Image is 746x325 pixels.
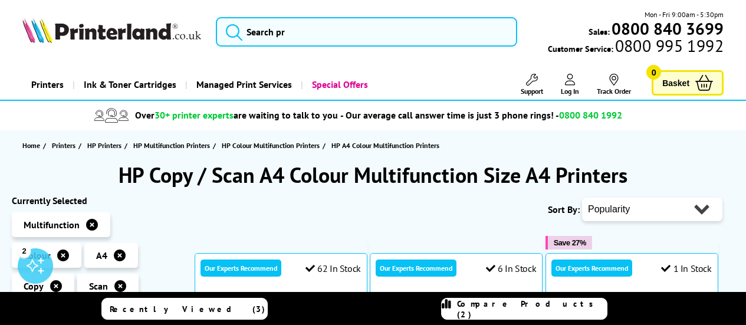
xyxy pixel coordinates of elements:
span: Printers [52,139,75,152]
span: HP Multifunction Printers [133,139,210,152]
a: Printers [22,70,73,100]
div: Currently Selected [12,195,183,206]
img: Printerland Logo [22,18,201,43]
a: Special Offers [301,70,377,100]
span: Basket [662,75,689,91]
b: 0800 840 3699 [612,18,724,40]
a: HP Multifunction Printers [133,139,213,152]
h1: HP Copy / Scan A4 Colour Multifunction Size A4 Printers [12,161,734,189]
a: Printerland Logo [22,18,201,45]
span: Save 27% [554,238,586,247]
div: Our Experts Recommend [201,260,281,277]
span: 30+ printer experts [155,109,234,121]
div: Our Experts Recommend [551,260,632,277]
span: Recently Viewed (3) [110,304,265,314]
a: Recently Viewed (3) [101,298,268,320]
span: HP A4 Colour Multifunction Printers [331,141,439,150]
a: Log In [561,74,579,96]
span: Support [521,87,543,96]
button: Save 27% [545,236,592,250]
div: 6 In Stock [486,262,537,274]
span: Sales: [589,26,610,37]
a: 0800 840 3699 [610,23,724,34]
a: Compare Products (2) [441,298,607,320]
div: Our Experts Recommend [376,260,456,277]
input: Search pr [216,17,517,47]
div: 1 In Stock [661,262,712,274]
span: Customer Service: [548,40,724,54]
span: 0800 840 1992 [559,109,622,121]
span: HP Colour Multifunction Printers [222,139,320,152]
span: 0 [646,65,661,80]
span: Sort By: [548,203,580,215]
div: 62 In Stock [305,262,361,274]
span: - Our average call answer time is just 3 phone rings! - [340,109,622,121]
a: Track Order [597,74,631,96]
a: HP Colour Multifunction Printers [222,139,323,152]
span: Scan [89,280,108,292]
span: 0800 995 1992 [613,40,724,51]
div: 2 [18,244,31,257]
span: Ink & Toner Cartridges [84,70,176,100]
span: Compare Products (2) [457,298,607,320]
a: Printers [52,139,78,152]
span: Mon - Fri 9:00am - 5:30pm [645,9,724,20]
span: A4 [96,250,107,261]
a: Home [22,139,43,152]
span: Copy [24,280,44,292]
span: Log In [561,87,579,96]
a: Managed Print Services [185,70,301,100]
span: Over are waiting to talk to you [135,109,338,121]
a: Ink & Toner Cartridges [73,70,185,100]
a: Basket 0 [652,70,724,96]
a: Support [521,74,543,96]
span: Multifunction [24,219,80,231]
span: HP Printers [87,139,121,152]
a: HP Printers [87,139,124,152]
